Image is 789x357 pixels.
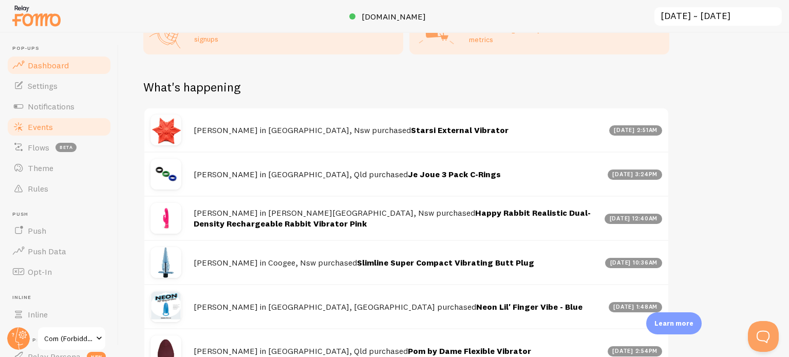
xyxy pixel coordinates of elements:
a: Com (Forbiddenfruit) [37,326,106,351]
span: Events [28,122,53,132]
a: Dashboard [6,55,112,76]
h4: [PERSON_NAME] in Coogee, Nsw purchased [194,257,599,268]
p: Learn more [654,318,693,328]
span: Com (Forbiddenfruit) [44,332,93,345]
h4: [PERSON_NAME] in [GEOGRAPHIC_DATA], [GEOGRAPHIC_DATA] purchased [194,302,603,312]
p: Connect Google Analytics to see Conversions & Sales metrics [469,24,663,45]
span: Flows [28,142,49,153]
div: [DATE] 2:54pm [608,346,663,356]
a: Events [6,117,112,137]
a: Je Joue 3 Pack C-Rings [408,169,501,179]
span: Inline [28,309,48,320]
div: [DATE] 10:36am [605,258,662,268]
span: Inline [12,294,112,301]
div: [DATE] 12:40am [605,214,662,224]
span: Opt-In [28,267,52,277]
div: [DATE] 1:48am [609,302,663,312]
a: Pom by Dame Flexible Vibrator [408,346,531,356]
span: Dashboard [28,60,69,70]
p: Share Fomo and earn up to 25% ongoing revenue on all new signups [194,24,397,44]
span: Pop-ups [12,45,112,52]
a: Neon Lil' Finger Vibe - Blue [476,302,583,312]
h4: [PERSON_NAME] in [GEOGRAPHIC_DATA], Nsw purchased [194,125,603,136]
a: Notifications [6,96,112,117]
h2: What's happening [143,79,240,95]
a: Inline [6,304,112,325]
a: Opt-In [6,261,112,282]
a: Happy Rabbit Realistic Dual-Density Rechargeable Rabbit Vibrator Pink [194,208,591,229]
h4: [PERSON_NAME] in [GEOGRAPHIC_DATA], Qld purchased [194,346,602,356]
span: beta [55,143,77,152]
a: Flows beta [6,137,112,158]
a: Rules [6,178,112,199]
iframe: Help Scout Beacon - Open [748,321,779,352]
span: Notifications [28,101,74,111]
span: Push Data [28,246,66,256]
span: Push [12,211,112,218]
a: Starsi External Vibrator [411,125,509,135]
div: [DATE] 2:51am [609,125,663,136]
a: Theme [6,158,112,178]
a: Slimline Super Compact Vibrating Butt Plug [357,257,534,268]
span: Theme [28,163,53,173]
h4: [PERSON_NAME] in [PERSON_NAME][GEOGRAPHIC_DATA], Nsw purchased [194,208,598,229]
a: Push Data [6,241,112,261]
span: Rules [28,183,48,194]
span: Push [28,226,46,236]
div: [DATE] 3:24pm [608,170,663,180]
img: fomo-relay-logo-orange.svg [11,3,62,29]
h4: [PERSON_NAME] in [GEOGRAPHIC_DATA], Qld purchased [194,169,602,180]
span: Settings [28,81,58,91]
a: Settings [6,76,112,96]
a: Push [6,220,112,241]
div: Learn more [646,312,702,334]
